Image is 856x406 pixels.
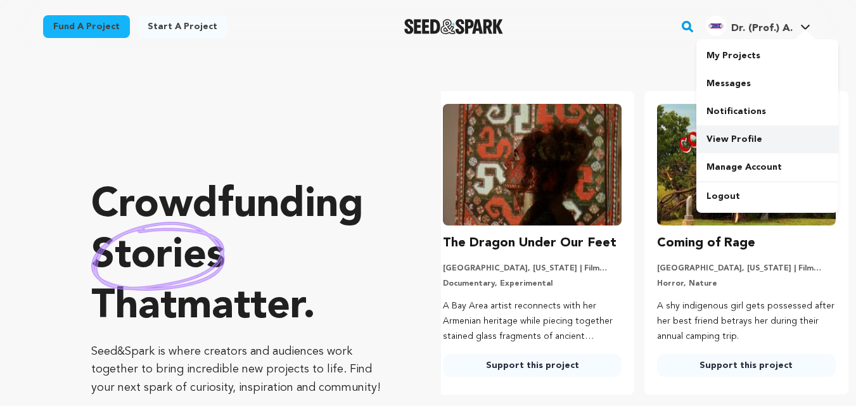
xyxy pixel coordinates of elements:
a: Start a project [137,15,227,38]
h3: Coming of Rage [657,233,755,253]
p: A shy indigenous girl gets possessed after her best friend betrays her during their annual campin... [657,299,836,344]
p: [GEOGRAPHIC_DATA], [US_STATE] | Film Feature [443,263,622,274]
a: Support this project [443,354,622,377]
a: Messages [696,70,838,98]
a: Seed&Spark Homepage [404,19,504,34]
img: Coming of Rage image [657,104,836,225]
a: Notifications [696,98,838,125]
p: Horror, Nature [657,279,836,289]
span: Dr. (Prof.) A. [731,23,793,34]
p: Seed&Spark is where creators and audiences work together to bring incredible new projects to life... [91,343,390,397]
p: Documentary, Experimental [443,279,622,289]
img: The Dragon Under Our Feet image [443,104,622,225]
p: A Bay Area artist reconnects with her Armenian heritage while piecing together stained glass frag... [443,299,622,344]
img: hand sketched image [91,222,225,291]
img: 2ba9eb6095bc15b1.png [706,16,726,36]
h3: The Dragon Under Our Feet [443,233,616,253]
div: Dr. (Prof.) A.'s Profile [706,16,793,36]
p: [GEOGRAPHIC_DATA], [US_STATE] | Film Short [657,263,836,274]
a: Support this project [657,354,836,377]
a: My Projects [696,42,838,70]
a: Dr. (Prof.) A.'s Profile [703,13,813,36]
a: Fund a project [43,15,130,38]
span: matter [177,287,303,327]
a: Manage Account [696,153,838,181]
span: Dr. (Prof.) A.'s Profile [703,13,813,40]
p: Crowdfunding that . [91,181,390,333]
img: Seed&Spark Logo Dark Mode [404,19,504,34]
a: Logout [696,182,838,210]
a: View Profile [696,125,838,153]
